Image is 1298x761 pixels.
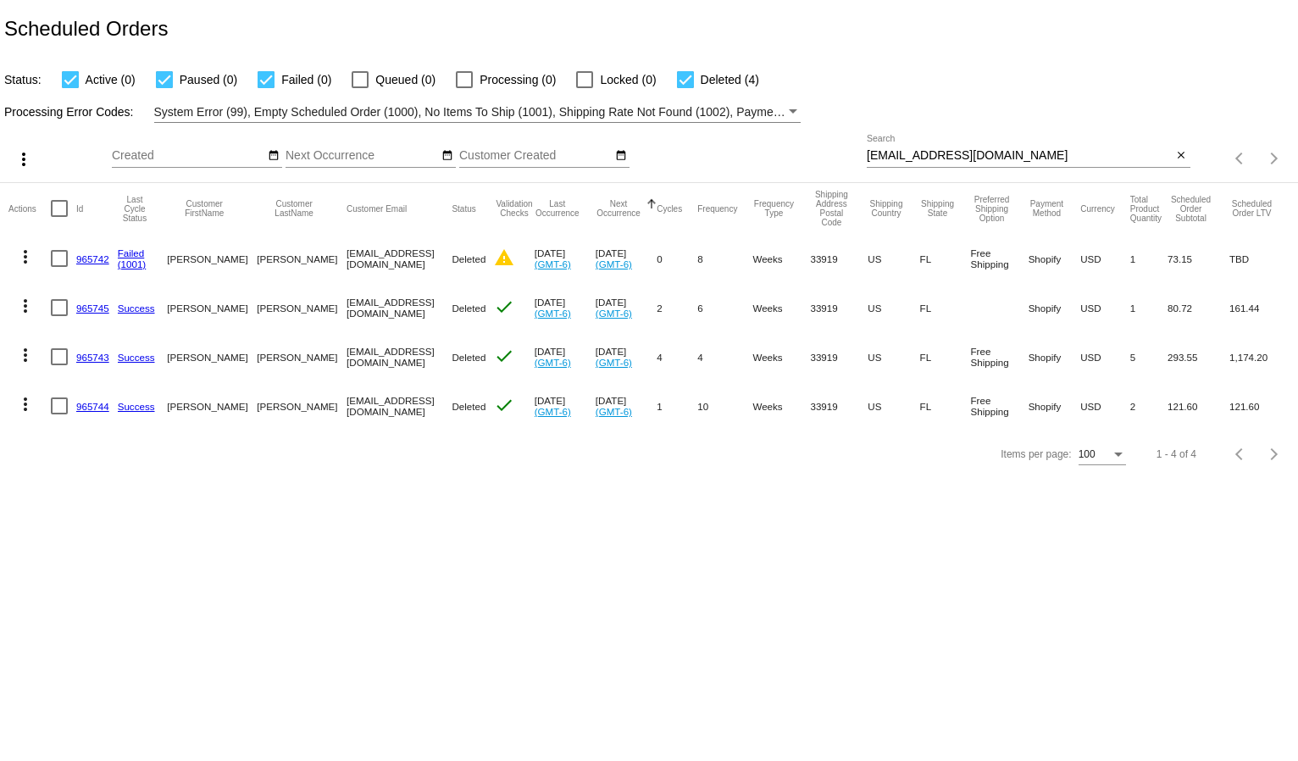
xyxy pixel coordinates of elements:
[657,234,697,283] mat-cell: 0
[810,381,868,430] mat-cell: 33919
[257,381,347,430] mat-cell: [PERSON_NAME]
[1080,381,1130,430] mat-cell: USD
[1130,332,1168,381] mat-cell: 5
[76,352,109,363] a: 965743
[752,381,810,430] mat-cell: Weeks
[14,149,34,169] mat-icon: more_vert
[76,401,109,412] a: 965744
[596,234,657,283] mat-cell: [DATE]
[1029,234,1081,283] mat-cell: Shopify
[535,406,571,417] a: (GMT-6)
[347,332,452,381] mat-cell: [EMAIL_ADDRESS][DOMAIN_NAME]
[15,394,36,414] mat-icon: more_vert
[1168,234,1229,283] mat-cell: 73.15
[76,303,109,314] a: 965745
[452,253,485,264] span: Deleted
[920,381,971,430] mat-cell: FL
[1079,448,1096,460] span: 100
[1229,234,1290,283] mat-cell: TBD
[752,283,810,332] mat-cell: Weeks
[1168,195,1214,223] button: Change sorting for Subtotal
[15,296,36,316] mat-icon: more_vert
[347,203,407,214] button: Change sorting for CustomerEmail
[596,357,632,368] a: (GMT-6)
[868,332,919,381] mat-cell: US
[1168,381,1229,430] mat-cell: 121.60
[1080,283,1130,332] mat-cell: USD
[615,149,627,163] mat-icon: date_range
[697,381,752,430] mat-cell: 10
[1173,147,1190,165] button: Clear
[1079,449,1126,461] mat-select: Items per page:
[752,332,810,381] mat-cell: Weeks
[347,381,452,430] mat-cell: [EMAIL_ADDRESS][DOMAIN_NAME]
[452,352,485,363] span: Deleted
[697,234,752,283] mat-cell: 8
[1080,234,1130,283] mat-cell: USD
[596,332,657,381] mat-cell: [DATE]
[535,283,596,332] mat-cell: [DATE]
[697,203,737,214] button: Change sorting for Frequency
[1001,448,1071,460] div: Items per page:
[971,332,1029,381] mat-cell: Free Shipping
[657,283,697,332] mat-cell: 2
[1229,381,1290,430] mat-cell: 121.60
[810,332,868,381] mat-cell: 33919
[697,332,752,381] mat-cell: 4
[281,69,331,90] span: Failed (0)
[4,73,42,86] span: Status:
[1029,199,1066,218] button: Change sorting for PaymentMethod.Type
[118,352,155,363] a: Success
[118,303,155,314] a: Success
[535,258,571,269] a: (GMT-6)
[596,381,657,430] mat-cell: [DATE]
[459,149,612,163] input: Customer Created
[535,199,580,218] button: Change sorting for LastOccurrenceUtc
[1223,142,1257,175] button: Previous page
[1229,199,1274,218] button: Change sorting for LifetimeValue
[920,199,956,218] button: Change sorting for ShippingState
[657,332,697,381] mat-cell: 4
[1130,283,1168,332] mat-cell: 1
[15,247,36,267] mat-icon: more_vert
[1229,283,1290,332] mat-cell: 161.44
[535,234,596,283] mat-cell: [DATE]
[1229,332,1290,381] mat-cell: 1,174.20
[118,247,145,258] a: Failed
[971,234,1029,283] mat-cell: Free Shipping
[112,149,264,163] input: Created
[868,234,919,283] mat-cell: US
[1130,381,1168,430] mat-cell: 2
[286,149,438,163] input: Next Occurrence
[494,395,514,415] mat-icon: check
[76,203,83,214] button: Change sorting for Id
[167,234,257,283] mat-cell: [PERSON_NAME]
[118,195,153,223] button: Change sorting for LastProcessingCycleId
[868,381,919,430] mat-cell: US
[1257,437,1291,471] button: Next page
[452,303,485,314] span: Deleted
[167,283,257,332] mat-cell: [PERSON_NAME]
[268,149,280,163] mat-icon: date_range
[1130,234,1168,283] mat-cell: 1
[1168,283,1229,332] mat-cell: 80.72
[257,283,347,332] mat-cell: [PERSON_NAME]
[494,247,514,268] mat-icon: warning
[971,381,1029,430] mat-cell: Free Shipping
[118,401,155,412] a: Success
[701,69,759,90] span: Deleted (4)
[867,149,1173,163] input: Search
[697,283,752,332] mat-cell: 6
[596,308,632,319] a: (GMT-6)
[535,308,571,319] a: (GMT-6)
[1029,381,1081,430] mat-cell: Shopify
[441,149,453,163] mat-icon: date_range
[1130,183,1168,234] mat-header-cell: Total Product Quantity
[1080,203,1115,214] button: Change sorting for CurrencyIso
[1080,332,1130,381] mat-cell: USD
[596,199,641,218] button: Change sorting for NextOccurrenceUtc
[868,199,904,218] button: Change sorting for ShippingCountry
[920,332,971,381] mat-cell: FL
[257,234,347,283] mat-cell: [PERSON_NAME]
[86,69,136,90] span: Active (0)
